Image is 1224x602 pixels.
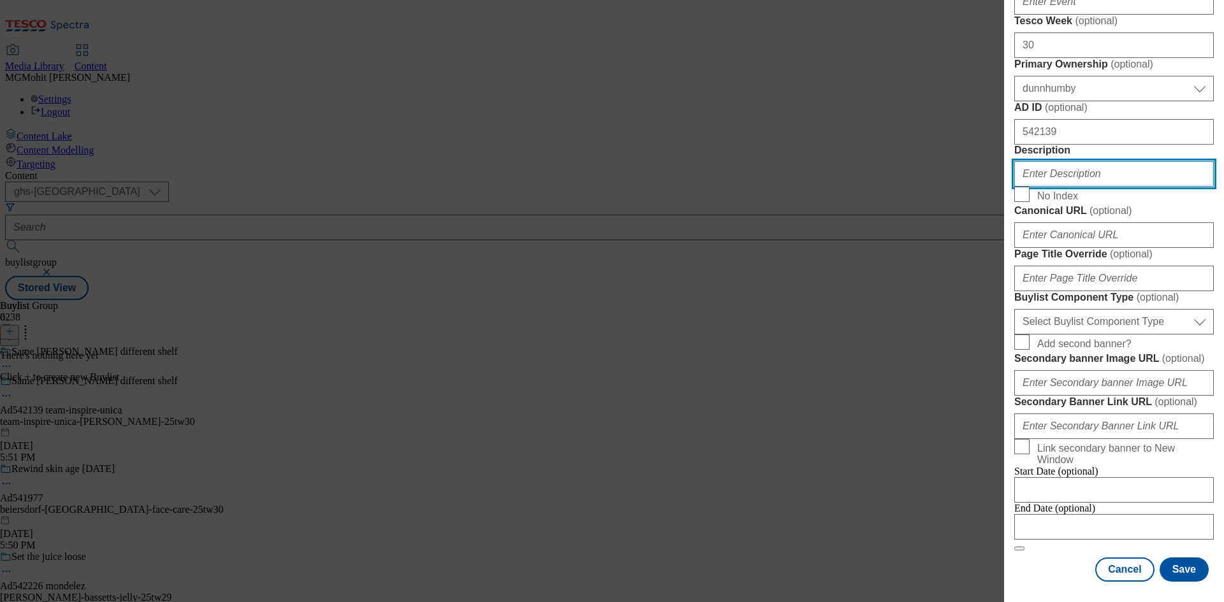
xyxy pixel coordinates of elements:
label: Secondary Banner Link URL [1014,396,1214,408]
span: ( optional ) [1075,15,1118,26]
input: Enter Tesco Week [1014,32,1214,58]
span: ( optional ) [1089,205,1132,216]
span: Add second banner? [1037,338,1132,350]
label: Primary Ownership [1014,58,1214,71]
span: ( optional ) [1162,353,1205,364]
span: End Date (optional) [1014,503,1095,513]
span: No Index [1037,190,1078,202]
label: Page Title Override [1014,248,1214,261]
span: ( optional ) [1155,396,1197,407]
input: Enter Secondary banner Image URL [1014,370,1214,396]
span: Start Date (optional) [1014,466,1098,477]
span: ( optional ) [1137,292,1179,303]
input: Enter AD ID [1014,119,1214,145]
input: Enter Description [1014,161,1214,187]
label: Canonical URL [1014,204,1214,217]
input: Enter Date [1014,477,1214,503]
button: Save [1160,557,1209,582]
span: ( optional ) [1110,248,1153,259]
input: Enter Secondary Banner Link URL [1014,413,1214,439]
span: Link secondary banner to New Window [1037,443,1209,466]
input: Enter Date [1014,514,1214,540]
label: Description [1014,145,1214,156]
span: ( optional ) [1111,59,1153,69]
input: Enter Page Title Override [1014,266,1214,291]
span: ( optional ) [1045,102,1088,113]
label: AD ID [1014,101,1214,114]
label: Secondary banner Image URL [1014,352,1214,365]
button: Cancel [1095,557,1154,582]
label: Buylist Component Type [1014,291,1214,304]
input: Enter Canonical URL [1014,222,1214,248]
label: Tesco Week [1014,15,1214,27]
